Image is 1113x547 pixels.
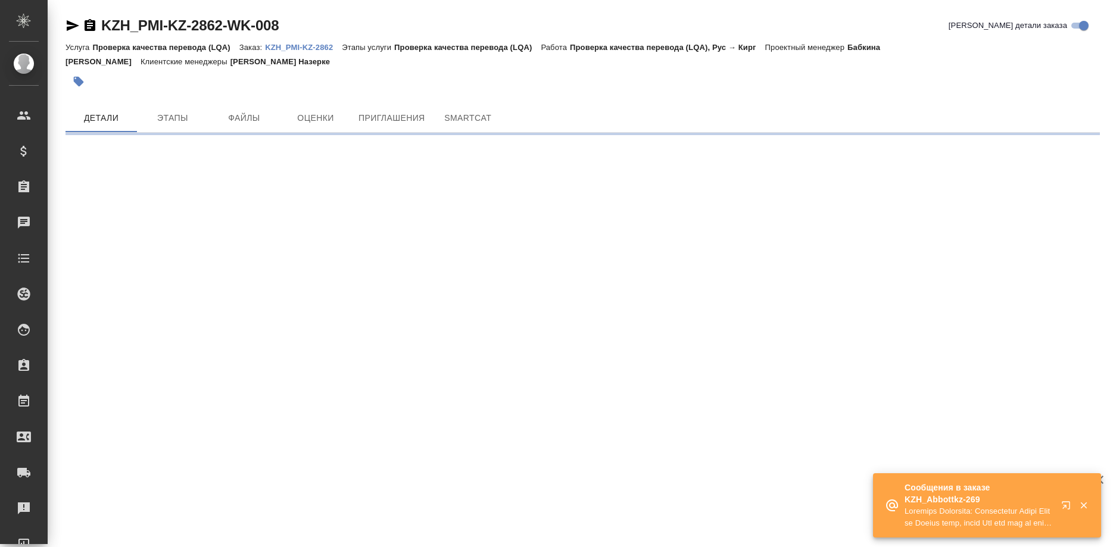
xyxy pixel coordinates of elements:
p: Клиентские менеджеры [141,57,230,66]
span: Приглашения [358,111,425,126]
a: KZH_PMI-KZ-2862 [265,42,342,52]
p: Этапы услуги [342,43,394,52]
p: Loremips Dolorsita: Consectetur Adipi Elitse Doeius temp, incid Utl etd mag al enimadm veniam qui... [905,505,1053,529]
p: Сообщения в заказе KZH_Abbottkz-269 [905,482,1053,505]
span: Файлы [216,111,273,126]
p: [PERSON_NAME] Назерке [230,57,339,66]
p: Работа [541,43,570,52]
button: Закрыть [1071,500,1096,511]
p: Проверка качества перевода (LQA), Рус → Кирг [570,43,765,52]
p: Проверка качества перевода (LQA) [394,43,541,52]
button: Скопировать ссылку [83,18,97,33]
p: Услуга [66,43,92,52]
button: Скопировать ссылку для ЯМессенджера [66,18,80,33]
span: Этапы [144,111,201,126]
button: Добавить тэг [66,68,92,95]
span: Оценки [287,111,344,126]
span: Детали [73,111,130,126]
p: Проектный менеджер [765,43,847,52]
p: Заказ: [239,43,265,52]
p: Проверка качества перевода (LQA) [92,43,239,52]
span: [PERSON_NAME] детали заказа [949,20,1067,32]
span: SmartCat [439,111,497,126]
p: KZH_PMI-KZ-2862 [265,43,342,52]
a: KZH_PMI-KZ-2862-WK-008 [101,17,279,33]
button: Открыть в новой вкладке [1054,493,1083,522]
